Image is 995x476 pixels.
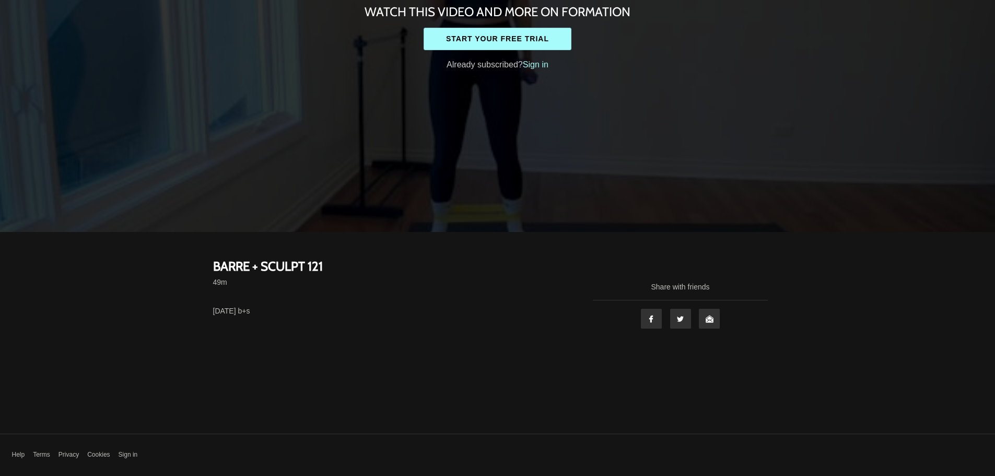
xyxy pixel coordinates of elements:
[670,308,692,329] a: Twitter
[213,306,563,316] p: [DATE] b+s
[698,308,720,329] a: Email
[424,28,571,50] a: Start your free trial
[87,450,110,459] a: Cookies
[365,4,630,20] h2: Watch this video and more on FORMATION
[33,450,50,459] a: Terms
[119,450,138,459] a: Sign in
[593,282,768,300] h5: Share with friends
[12,450,25,459] a: Help
[213,258,323,274] strong: BARRE + SCULPT 121
[640,308,662,329] a: Facebook
[344,58,652,71] p: Already subscribed?
[213,277,563,287] h5: 49m
[523,60,548,69] a: Sign in
[58,450,79,459] a: Privacy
